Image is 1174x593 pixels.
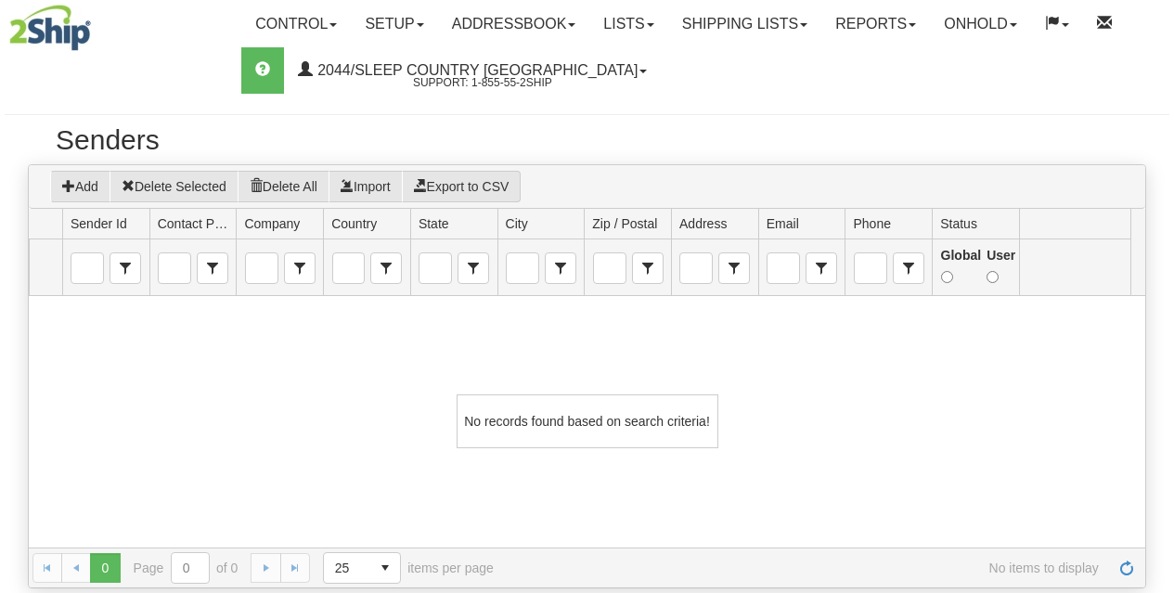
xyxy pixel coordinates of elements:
span: Company [244,214,300,233]
input: State [419,253,451,283]
img: logo2044.jpg [9,5,91,51]
td: filter cell [323,239,410,296]
div: grid toolbar [29,165,1145,209]
input: Sender Id [71,253,103,283]
span: State [458,252,489,284]
h2: Senders [56,124,1118,155]
a: Shipping lists [668,1,821,47]
td: filter cell [584,239,671,296]
span: select [371,253,401,283]
span: Page of 0 [134,552,239,584]
span: Sender Id [71,214,127,233]
span: Contact Person [197,252,228,284]
span: Country [331,214,377,233]
span: No items to display [520,561,1099,575]
span: Zip / Postal [592,214,657,233]
input: User [987,271,999,283]
span: Zip / Postal [632,252,664,284]
a: Refresh [1112,553,1142,583]
a: OnHold [930,1,1030,47]
span: 2044/Sleep Country [GEOGRAPHIC_DATA] [313,62,638,78]
div: No records found based on search criteria! [457,394,718,448]
span: Phone [853,214,890,233]
span: Address [718,252,750,284]
span: select [110,253,140,283]
span: select [894,253,923,283]
td: filter cell [932,239,1019,296]
a: 2044/Sleep Country [GEOGRAPHIC_DATA] Support: 1-855-55-2SHIP [284,47,661,94]
input: City [507,253,538,283]
td: filter cell [497,239,585,296]
span: 25 [335,559,359,577]
span: select [806,253,836,283]
span: Email [806,252,837,284]
button: Export to CSV [402,171,522,202]
span: select [719,253,749,283]
button: Delete All [238,171,329,202]
a: Lists [589,1,667,47]
span: City [545,252,576,284]
button: Delete Selected [110,171,239,202]
span: Status [940,214,977,233]
td: filter cell [1019,239,1130,296]
span: State [419,214,449,233]
span: Address [679,214,727,233]
span: Phone [893,252,924,284]
span: Page 0 [90,553,120,583]
td: filter cell [149,239,237,296]
td: filter cell [62,239,149,296]
a: Reports [821,1,930,47]
span: Contact Person [158,214,229,233]
input: Zip / Postal [594,253,626,283]
td: filter cell [758,239,845,296]
span: select [370,553,400,583]
input: Global [941,271,953,283]
span: Sender Id [110,252,141,284]
span: select [458,253,488,283]
button: Import [329,171,403,202]
span: select [285,253,315,283]
span: select [546,253,575,283]
td: filter cell [236,239,323,296]
span: select [198,253,227,283]
input: Email [768,253,799,283]
span: select [633,253,663,283]
span: Page sizes drop down [323,552,401,584]
td: filter cell [845,239,932,296]
td: filter cell [671,239,758,296]
span: City [506,214,528,233]
span: Email [767,214,799,233]
input: Company [246,253,277,283]
td: filter cell [410,239,497,296]
input: Contact Person [159,253,190,283]
a: Setup [351,1,437,47]
span: Company [284,252,316,284]
span: Country [370,252,402,284]
label: Global [941,245,982,287]
span: items per page [323,552,494,584]
label: User [987,245,1015,287]
input: Country [333,253,365,283]
input: Phone [855,253,886,283]
a: Addressbook [438,1,590,47]
a: Control [241,1,351,47]
iframe: chat widget [1131,201,1172,391]
button: Add [50,171,110,202]
input: Address [680,253,712,283]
